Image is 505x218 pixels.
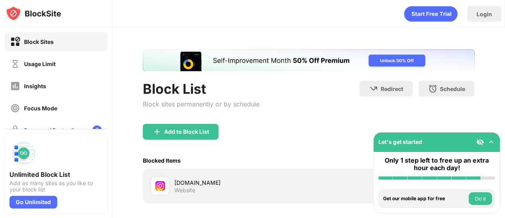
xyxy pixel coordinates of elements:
[476,138,484,146] img: eye-not-visible.svg
[9,171,103,178] div: Unlimited Block List
[378,138,422,145] div: Let's get started
[9,196,57,209] div: Go Unlimited
[440,85,465,92] div: Schedule
[10,37,20,47] img: block-on.svg
[24,105,57,112] div: Focus Mode
[404,6,458,22] div: animation
[143,100,260,108] div: Block sites permanently or by schedule
[10,59,20,69] img: time-usage-off.svg
[10,81,20,91] img: insights-off.svg
[9,180,103,193] div: Add as many sites as you like to your block list
[143,81,260,97] div: Block List
[383,196,467,201] div: Get our mobile app for free
[9,139,38,167] img: push-block-list.svg
[6,6,61,21] img: logo-blocksite.svg
[477,11,492,17] div: Login
[10,103,20,113] img: focus-off.svg
[487,138,495,146] img: omni-setup-toggle.svg
[92,125,102,135] img: lock-menu.svg
[378,157,495,172] div: Only 1 step left to free up an extra hour each day!
[164,129,209,135] div: Add to Block List
[143,157,181,164] div: Blocked Items
[381,85,403,92] div: Redirect
[10,125,20,135] img: password-protection-off.svg
[174,178,309,187] div: [DOMAIN_NAME]
[143,49,475,71] iframe: Banner
[24,83,46,89] div: Insights
[24,38,54,45] div: Block Sites
[155,181,165,191] img: favicons
[24,61,56,67] div: Usage Limit
[469,192,492,205] button: Do it
[174,187,195,194] div: Website
[24,127,81,134] div: Password Protection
